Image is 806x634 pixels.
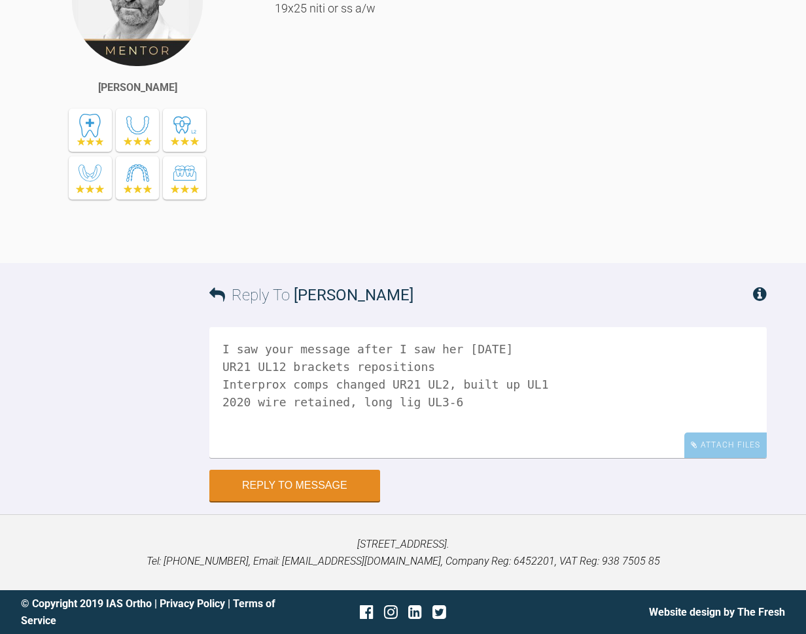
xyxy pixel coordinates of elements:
p: [STREET_ADDRESS]. Tel: [PHONE_NUMBER], Email: [EMAIL_ADDRESS][DOMAIN_NAME], Company Reg: 6452201,... [21,536,785,569]
div: [PERSON_NAME] [98,79,177,96]
div: © Copyright 2019 IAS Ortho | | [21,595,275,629]
button: Reply to Message [209,470,380,501]
span: [PERSON_NAME] [294,286,413,304]
textarea: I saw your message after I saw her [DATE] UR21 UL12 brackets repositions Interprox comps changed ... [209,327,767,458]
a: Website design by The Fresh [649,606,785,618]
a: Terms of Service [21,597,275,627]
h3: Reply To [209,283,413,308]
div: Attach Files [684,432,767,458]
a: Privacy Policy [160,597,225,610]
